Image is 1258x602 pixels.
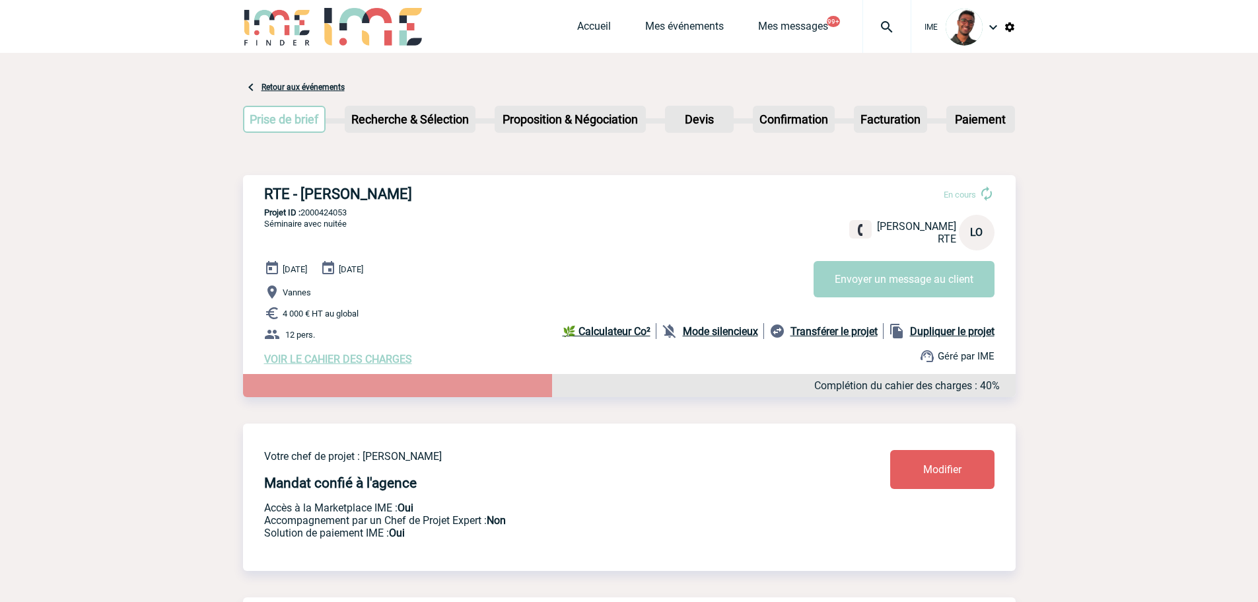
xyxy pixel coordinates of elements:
[790,325,878,338] b: Transférer le projet
[264,514,812,527] p: Prestation payante
[262,83,345,92] a: Retour aux événements
[244,107,325,132] p: Prise de brief
[563,325,650,338] b: 🌿 Calculateur Co²
[283,309,359,319] span: 4 000 € HT au global
[264,475,417,491] h4: Mandat confié à l'agence
[645,20,724,38] a: Mes événements
[283,264,307,274] span: [DATE]
[944,190,976,200] span: En cours
[487,514,506,527] b: Non
[389,527,405,539] b: Oui
[925,22,938,32] span: IME
[683,325,758,338] b: Mode silencieux
[563,323,656,339] a: 🌿 Calculateur Co²
[910,325,995,338] b: Dupliquer le projet
[970,226,983,239] span: LO
[577,20,611,38] a: Accueil
[339,264,363,274] span: [DATE]
[283,287,311,297] span: Vannes
[285,330,315,340] span: 12 pers.
[398,502,413,514] b: Oui
[264,219,347,229] span: Séminaire avec nuitée
[758,20,828,38] a: Mes messages
[855,107,926,132] p: Facturation
[243,8,312,46] img: IME-Finder
[264,450,812,463] p: Votre chef de projet : [PERSON_NAME]
[264,353,412,365] a: VOIR LE CAHIER DES CHARGES
[754,107,833,132] p: Confirmation
[919,348,935,364] img: support.png
[948,107,1014,132] p: Paiement
[264,207,300,217] b: Projet ID :
[814,261,995,297] button: Envoyer un message au client
[666,107,732,132] p: Devis
[496,107,645,132] p: Proposition & Négociation
[264,527,812,539] p: Conformité aux process achat client, Prise en charge de la facturation, Mutualisation de plusieur...
[855,224,866,236] img: fixe.png
[923,463,961,476] span: Modifier
[946,9,983,46] img: 124970-0.jpg
[938,350,995,362] span: Géré par IME
[827,16,840,27] button: 99+
[877,220,956,233] span: [PERSON_NAME]
[243,207,1016,217] p: 2000424053
[264,502,812,514] p: Accès à la Marketplace IME :
[889,323,905,339] img: file_copy-black-24dp.png
[264,186,660,202] h3: RTE - [PERSON_NAME]
[938,233,956,245] span: RTE
[346,107,474,132] p: Recherche & Sélection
